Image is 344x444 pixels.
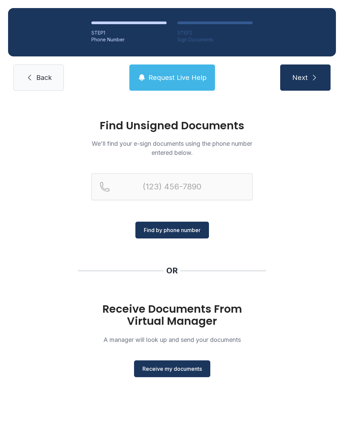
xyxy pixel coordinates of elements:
div: OR [166,265,178,276]
p: We'll find your e-sign documents using the phone number entered below. [91,139,253,157]
span: Next [292,73,308,82]
span: Back [36,73,52,82]
div: Phone Number [91,36,167,43]
h1: Find Unsigned Documents [91,120,253,131]
input: Reservation phone number [91,173,253,200]
div: STEP 2 [177,30,253,36]
span: Receive my documents [142,365,202,373]
div: Sign Documents [177,36,253,43]
h1: Receive Documents From Virtual Manager [91,303,253,327]
p: A manager will look up and send your documents [91,335,253,344]
span: Request Live Help [148,73,207,82]
span: Find by phone number [144,226,201,234]
div: STEP 1 [91,30,167,36]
